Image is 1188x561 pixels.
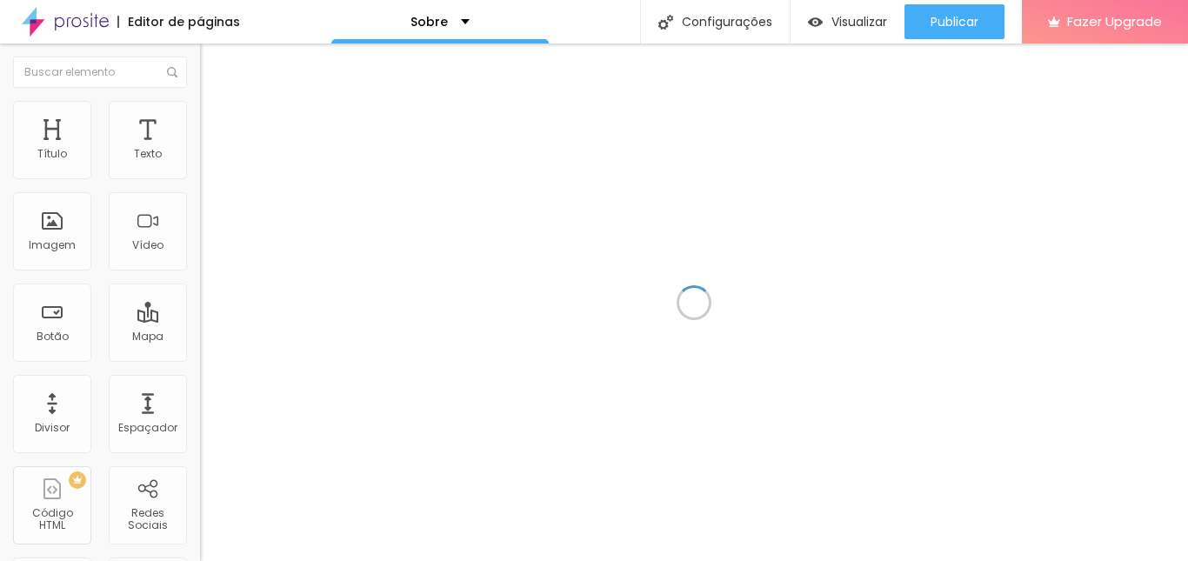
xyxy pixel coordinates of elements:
div: Espaçador [118,422,177,434]
div: Código HTML [17,507,86,532]
img: Icone [167,67,177,77]
div: Texto [134,148,162,160]
div: Editor de páginas [117,16,240,28]
div: Vídeo [132,239,164,251]
div: Divisor [35,422,70,434]
button: Visualizar [791,4,904,39]
img: Icone [658,15,673,30]
div: Redes Sociais [113,507,182,532]
span: Visualizar [831,15,887,29]
div: Imagem [29,239,76,251]
div: Título [37,148,67,160]
div: Mapa [132,331,164,343]
button: Publicar [904,4,1004,39]
span: Publicar [931,15,978,29]
span: Fazer Upgrade [1067,14,1162,29]
input: Buscar elemento [13,57,187,88]
img: view-1.svg [808,15,823,30]
p: Sobre [410,16,448,28]
div: Botão [37,331,69,343]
